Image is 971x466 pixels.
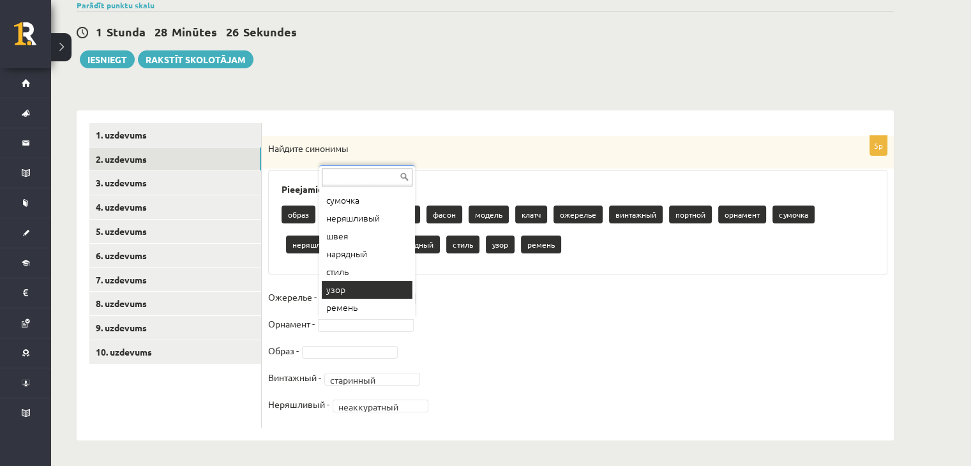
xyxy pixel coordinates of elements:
div: узор [322,281,412,299]
div: неряшливый [322,209,412,227]
div: ремень [322,299,412,317]
div: нарядный [322,245,412,263]
div: стиль [322,263,412,281]
div: сумочка [322,192,412,209]
div: швея [322,227,412,245]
